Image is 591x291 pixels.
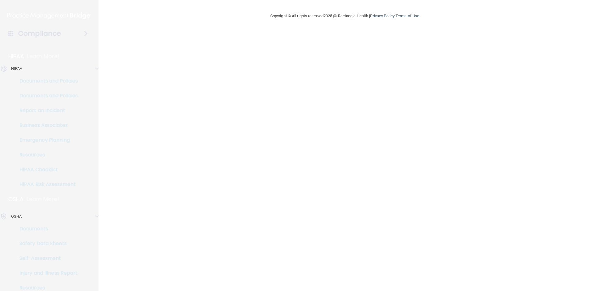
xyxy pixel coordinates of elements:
[370,14,394,18] a: Privacy Policy
[4,93,88,99] p: Documents and Policies
[4,255,88,261] p: Self-Assessment
[11,65,22,72] p: HIPAA
[4,152,88,158] p: Resources
[4,122,88,128] p: Business Associates
[4,167,88,173] p: HIPAA Checklist
[27,53,60,60] p: Learn More!
[18,29,61,38] h4: Compliance
[8,53,24,60] p: HIPAA
[4,285,88,291] p: Resources
[4,226,88,232] p: Documents
[27,196,59,203] p: Learn More!
[4,107,88,114] p: Report an Incident
[4,181,88,188] p: HIPAA Risk Assessment
[4,137,88,143] p: Emergency Planning
[4,270,88,276] p: Injury and Illness Report
[7,10,91,22] img: PMB logo
[232,6,457,26] div: Copyright © All rights reserved 2025 @ Rectangle Health | |
[8,196,24,203] p: OSHA
[11,213,22,220] p: OSHA
[4,78,88,84] p: Documents and Policies
[4,240,88,247] p: Safety Data Sheets
[396,14,419,18] a: Terms of Use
